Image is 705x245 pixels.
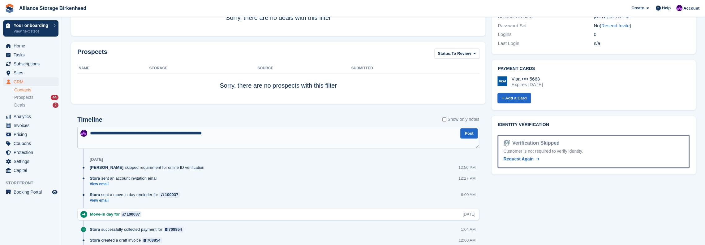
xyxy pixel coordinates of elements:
[17,3,89,13] a: Alliance Storage Birkenhead
[498,13,594,20] div: Account Created
[498,122,690,127] h2: Identity verification
[77,116,102,123] h2: Timeline
[14,102,58,108] a: Deals 2
[127,211,140,217] div: 100037
[3,68,58,77] a: menu
[159,192,180,198] a: 100037
[6,180,62,186] span: Storefront
[511,76,543,82] div: Visa •••• 5663
[676,5,682,11] img: Romilly Norton
[14,28,50,34] p: View next steps
[90,192,100,198] span: Stora
[90,182,161,187] a: View email
[600,23,631,28] span: ( )
[3,188,58,196] a: menu
[90,164,123,170] span: [PERSON_NAME]
[14,94,33,100] span: Prospects
[662,5,671,11] span: Help
[503,148,684,155] div: Customer is not required to verify identity.
[451,50,471,57] span: To Review
[90,226,187,232] div: successfully collected payment for
[90,175,161,181] div: sent an account invitation email
[498,66,690,71] h2: Payment cards
[14,77,51,86] span: CRM
[3,139,58,148] a: menu
[14,87,58,93] a: Contacts
[497,76,507,86] img: Visa Logo
[458,237,475,243] div: 12:00 AM
[461,226,476,232] div: 1:04 AM
[14,139,51,148] span: Coupons
[14,112,51,121] span: Analytics
[149,63,257,73] th: Storage
[594,40,690,47] div: n/a
[442,116,479,123] label: Show only notes
[683,5,699,11] span: Account
[458,164,476,170] div: 12:50 PM
[438,50,451,57] span: Status:
[510,139,560,147] div: Verification Skipped
[257,63,351,73] th: Source
[90,237,165,243] div: created a draft invoice
[498,31,594,38] div: Logins
[594,31,690,38] div: 0
[3,166,58,175] a: menu
[147,237,160,243] div: 708854
[3,77,58,86] a: menu
[90,157,103,162] div: [DATE]
[77,63,149,73] th: Name
[3,130,58,139] a: menu
[14,50,51,59] span: Tasks
[511,82,543,87] div: Expires [DATE]
[497,93,531,103] a: + Add a Card
[460,128,478,138] button: Post
[14,23,50,28] p: Your onboarding
[594,22,690,29] div: No
[226,14,331,21] span: Sorry, there are no deals with this filter
[3,157,58,166] a: menu
[3,42,58,50] a: menu
[90,175,100,181] span: Stora
[434,48,479,59] button: Status: To Review
[503,140,509,147] img: Identity Verification Ready
[14,68,51,77] span: Sites
[14,94,58,101] a: Prospects 44
[90,211,144,217] div: Move-in day for
[169,226,182,232] div: 708854
[498,40,594,47] div: Last Login
[3,121,58,130] a: menu
[3,59,58,68] a: menu
[14,148,51,157] span: Protection
[220,82,337,89] span: Sorry, there are no prospects with this filter
[631,5,644,11] span: Create
[503,156,539,162] a: Request Again
[351,63,479,73] th: Submitted
[498,22,594,29] div: Password Set
[458,175,476,181] div: 12:27 PM
[601,23,630,28] a: Resend Invite
[80,130,87,137] img: Romilly Norton
[5,4,14,13] img: stora-icon-8386f47178a22dfd0bd8f6a31ec36ba5ce8667c1dd55bd0f319d3a0aa187defe.svg
[164,226,184,232] a: 708854
[3,148,58,157] a: menu
[14,42,51,50] span: Home
[90,237,100,243] span: Stora
[53,103,58,108] div: 2
[51,95,58,100] div: 44
[461,192,476,198] div: 6:00 AM
[121,211,141,217] a: 100037
[90,192,183,198] div: sent a move-in day reminder for
[3,20,58,37] a: Your onboarding View next steps
[77,48,107,60] h2: Prospects
[594,13,690,20] div: [DATE] 02:59 PM
[51,188,58,196] a: Preview store
[90,164,207,170] div: skipped requirement for online ID verification
[3,112,58,121] a: menu
[165,192,178,198] div: 100037
[462,211,475,217] div: [DATE]
[503,156,534,161] span: Request Again
[442,116,446,123] input: Show only notes
[3,50,58,59] a: menu
[14,121,51,130] span: Invoices
[14,166,51,175] span: Capital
